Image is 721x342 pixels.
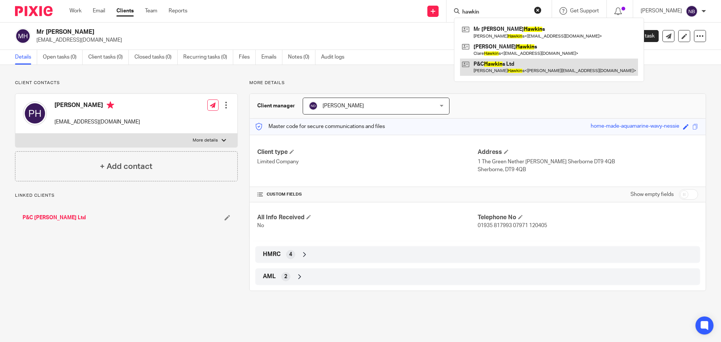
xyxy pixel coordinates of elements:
a: Files [239,50,256,65]
p: Linked clients [15,193,238,199]
p: More details [193,137,218,143]
button: Clear [534,6,542,14]
a: P&C [PERSON_NAME] Ltd [23,214,86,221]
i: Primary [107,101,114,109]
a: Team [145,7,157,15]
a: Email [93,7,105,15]
h4: All Info Received [257,214,478,221]
a: Emails [261,50,282,65]
label: Show empty fields [630,191,674,198]
img: svg%3E [23,101,47,125]
p: More details [249,80,706,86]
a: Audit logs [321,50,350,65]
span: 01935 817993 07971 120405 [478,223,547,228]
p: [EMAIL_ADDRESS][DOMAIN_NAME] [36,36,604,44]
img: svg%3E [686,5,698,17]
span: [PERSON_NAME] [323,103,364,108]
span: 2 [284,273,287,280]
h4: Address [478,148,698,156]
a: Closed tasks (0) [134,50,178,65]
p: [PERSON_NAME] [641,7,682,15]
span: AML [263,273,276,280]
a: Reports [169,7,187,15]
h4: CUSTOM FIELDS [257,191,478,197]
span: Get Support [570,8,599,14]
h4: Telephone No [478,214,698,221]
h4: + Add contact [100,161,152,172]
a: Clients [116,7,134,15]
p: 1 The Green Nether [PERSON_NAME] Sherborne DT9 4QB [478,158,698,166]
p: Master code for secure communications and files [255,123,385,130]
h4: Client type [257,148,478,156]
a: Work [69,7,81,15]
img: svg%3E [15,28,31,44]
p: [EMAIL_ADDRESS][DOMAIN_NAME] [54,118,140,126]
p: Sherborne, DT9 4QB [478,166,698,173]
span: 4 [289,251,292,258]
img: svg%3E [309,101,318,110]
a: Notes (0) [288,50,315,65]
h2: Mr [PERSON_NAME] [36,28,490,36]
a: Client tasks (0) [88,50,129,65]
h3: Client manager [257,102,295,110]
span: No [257,223,264,228]
p: Limited Company [257,158,478,166]
a: Open tasks (0) [43,50,83,65]
input: Search [462,9,529,16]
p: Client contacts [15,80,238,86]
img: Pixie [15,6,53,16]
a: Recurring tasks (0) [183,50,233,65]
div: home-made-aquamarine-wavy-nessie [591,122,679,131]
h4: [PERSON_NAME] [54,101,140,111]
a: Details [15,50,37,65]
span: HMRC [263,250,281,258]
